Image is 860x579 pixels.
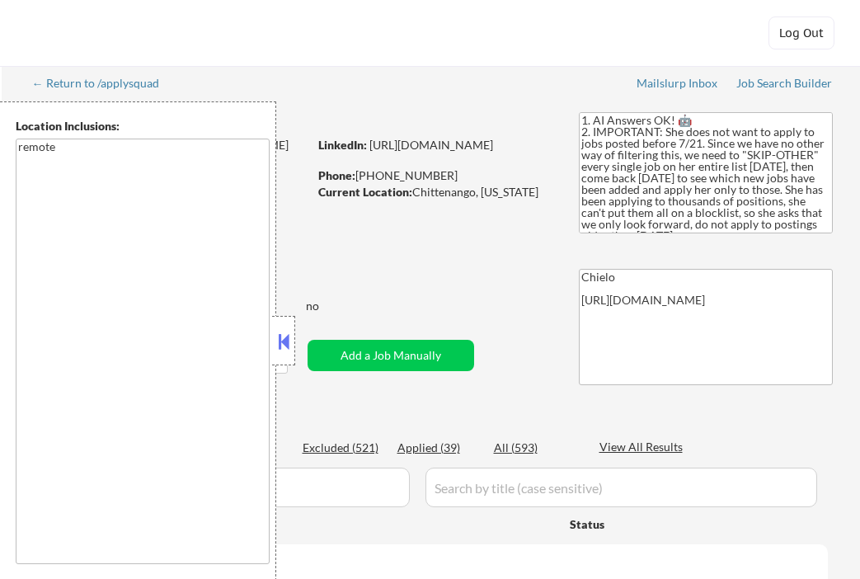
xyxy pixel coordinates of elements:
button: Add a Job Manually [308,340,474,371]
a: Job Search Builder [736,77,833,93]
strong: Current Location: [318,185,412,199]
div: Location Inclusions: [16,118,270,134]
button: Log Out [768,16,834,49]
div: Chittenango, [US_STATE] [318,184,552,200]
div: View All Results [599,439,688,455]
a: Mailslurp Inbox [637,77,719,93]
div: All (593) [494,440,576,456]
div: ← Return to /applysquad [32,78,175,89]
a: ← Return to /applysquad [32,77,175,93]
div: [PHONE_NUMBER] [318,167,552,184]
div: Job Search Builder [736,78,833,89]
strong: LinkedIn: [318,138,367,152]
div: Status [570,509,712,539]
div: Applied (39) [397,440,480,456]
strong: Phone: [318,168,355,182]
input: Search by title (case sensitive) [425,468,817,507]
a: [URL][DOMAIN_NAME] [369,138,493,152]
div: Excluded (521) [303,440,385,456]
div: no [306,298,353,314]
div: Mailslurp Inbox [637,78,719,89]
